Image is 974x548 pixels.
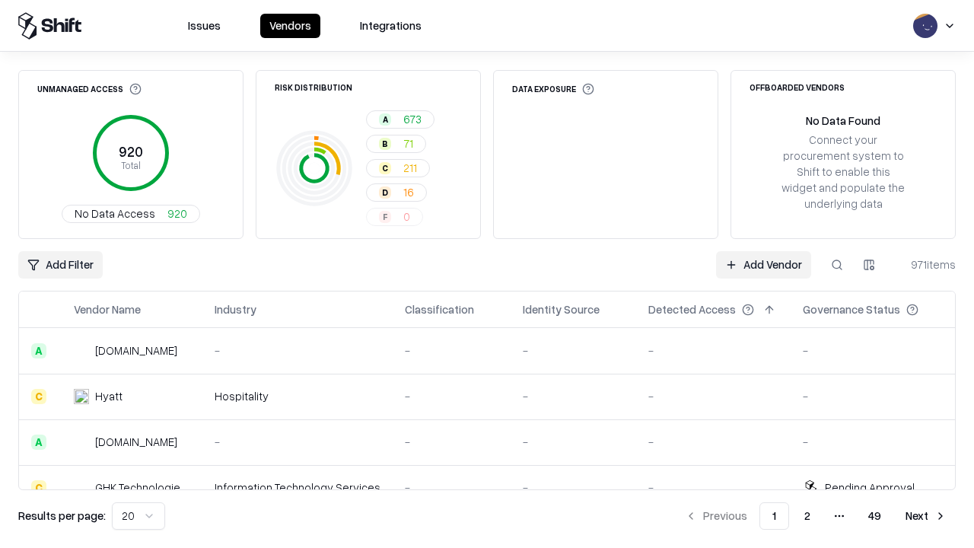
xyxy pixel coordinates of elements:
div: C [379,162,391,174]
div: Unmanaged Access [37,83,142,95]
div: D [379,186,391,199]
button: A673 [366,110,434,129]
div: - [648,479,778,495]
div: Industry [215,301,256,317]
tspan: 920 [119,143,143,160]
div: C [31,389,46,404]
div: [DOMAIN_NAME] [95,434,177,450]
img: GHK Technologies Inc. [74,480,89,495]
div: - [405,388,498,404]
span: 16 [403,184,414,200]
div: Data Exposure [512,83,594,95]
button: 2 [792,502,823,530]
div: Risk Distribution [275,83,352,91]
div: Detected Access [648,301,736,317]
div: Hyatt [95,388,123,404]
div: Vendor Name [74,301,141,317]
button: Integrations [351,14,431,38]
div: [DOMAIN_NAME] [95,342,177,358]
div: Governance Status [803,301,900,317]
div: Offboarded Vendors [750,83,845,91]
div: - [215,342,380,358]
div: A [31,343,46,358]
div: B [379,138,391,150]
div: - [215,434,380,450]
div: No Data Found [806,113,880,129]
tspan: Total [121,159,141,171]
button: Issues [179,14,230,38]
img: Hyatt [74,389,89,404]
a: Add Vendor [716,251,811,279]
div: - [405,342,498,358]
div: A [379,113,391,126]
span: 211 [403,160,417,176]
div: Hospitality [215,388,380,404]
div: Identity Source [523,301,600,317]
button: C211 [366,159,430,177]
div: - [648,388,778,404]
div: - [803,434,943,450]
button: Next [896,502,956,530]
div: Information Technology Services [215,479,380,495]
img: primesec.co.il [74,435,89,450]
button: No Data Access920 [62,205,200,223]
button: 1 [759,502,789,530]
span: 920 [167,205,187,221]
button: D16 [366,183,427,202]
nav: pagination [676,502,956,530]
button: 49 [856,502,893,530]
div: - [648,434,778,450]
div: A [31,435,46,450]
span: 673 [403,111,422,127]
span: No Data Access [75,205,155,221]
div: Classification [405,301,474,317]
div: - [803,388,943,404]
div: GHK Technologies Inc. [95,479,190,495]
div: Connect your procurement system to Shift to enable this widget and populate the underlying data [780,132,906,212]
div: - [523,388,624,404]
div: Pending Approval [825,479,915,495]
div: 971 items [895,256,956,272]
div: - [405,479,498,495]
p: Results per page: [18,508,106,524]
span: 71 [403,135,413,151]
div: - [405,434,498,450]
div: C [31,480,46,495]
div: - [803,342,943,358]
button: Vendors [260,14,320,38]
div: - [523,434,624,450]
div: - [523,479,624,495]
button: Add Filter [18,251,103,279]
div: - [648,342,778,358]
div: - [523,342,624,358]
img: intrado.com [74,343,89,358]
button: B71 [366,135,426,153]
